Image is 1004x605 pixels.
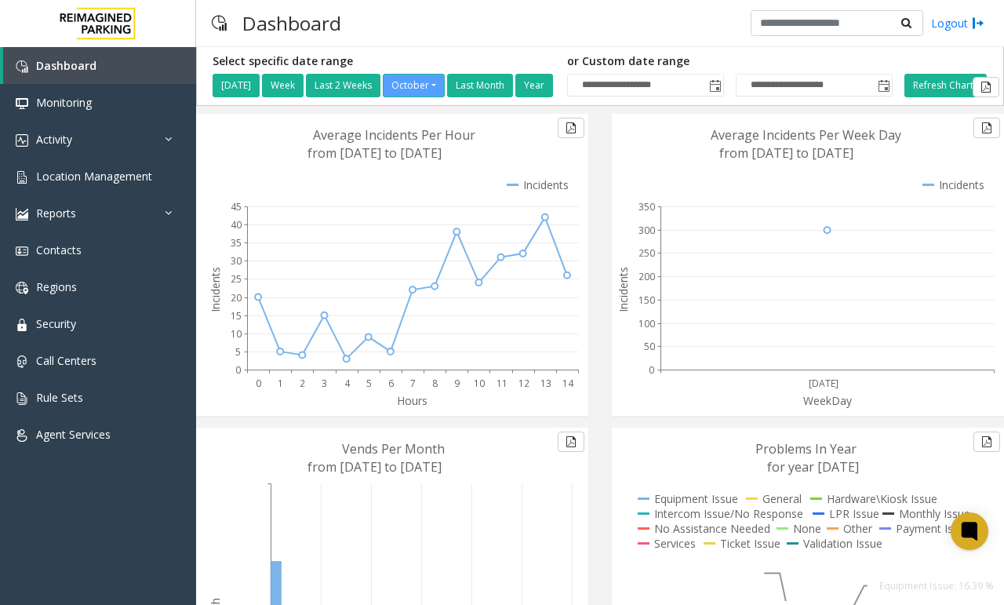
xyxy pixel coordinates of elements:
span: Dashboard [36,58,96,73]
span: Reports [36,206,76,220]
img: logout [972,15,984,31]
text: from [DATE] to [DATE] [719,144,853,162]
text: 10 [231,327,242,341]
img: 'icon' [16,429,28,442]
img: 'icon' [16,171,28,184]
span: Regions [36,279,77,294]
img: 'icon' [16,97,28,110]
text: 14 [562,377,574,390]
text: 1 [278,377,283,390]
text: 9 [454,377,460,390]
h5: Select specific date range [213,55,555,68]
text: 6 [388,377,394,390]
img: pageIcon [212,4,227,42]
button: Last 2 Weeks [306,74,380,97]
text: 40 [231,218,242,231]
text: 12 [518,377,529,390]
span: Toggle popup [706,75,723,97]
text: Incidents [616,267,631,312]
img: 'icon' [16,245,28,257]
button: Week [262,74,304,97]
text: Equipment Issue: 16.39 % [879,579,994,592]
text: 20 [231,291,242,304]
text: 15 [231,309,242,323]
text: 25 [231,272,242,286]
a: Dashboard [3,47,196,84]
text: 150 [638,293,655,307]
button: Export to pdf [558,432,584,452]
button: Export to pdf [558,118,584,138]
text: 300 [638,224,655,237]
text: 5 [366,377,372,390]
text: 2 [300,377,305,390]
span: Toggle popup [875,75,892,97]
a: Logout [931,15,984,31]
text: Average Incidents Per Week Day [711,126,901,144]
text: for year [DATE] [767,458,859,476]
span: Contacts [36,242,82,257]
img: 'icon' [16,60,28,73]
text: from [DATE] to [DATE] [307,144,442,162]
button: Export to pdf [973,118,1000,138]
text: 0 [256,377,261,390]
text: Vends Per Month [342,440,445,457]
span: Location Management [36,169,152,184]
span: Call Centers [36,353,96,368]
text: 0 [235,363,241,377]
text: 3 [322,377,327,390]
span: Activity [36,132,72,147]
text: 4 [344,377,351,390]
img: 'icon' [16,208,28,220]
text: 45 [231,200,242,213]
span: Rule Sets [36,390,83,405]
text: 8 [432,377,438,390]
text: 11 [497,377,507,390]
text: 35 [231,236,242,250]
button: [DATE] [213,74,260,97]
button: Export to pdf [973,432,1000,452]
h3: Dashboard [235,4,349,42]
text: 13 [540,377,551,390]
img: 'icon' [16,355,28,368]
text: 0 [649,363,654,377]
span: Agent Services [36,427,111,442]
h5: or Custom date range [567,55,893,68]
text: 10 [474,377,485,390]
text: Incidents [208,267,223,312]
text: 5 [235,345,241,359]
img: 'icon' [16,392,28,405]
img: 'icon' [16,134,28,147]
button: October [383,74,445,97]
text: 350 [638,200,655,213]
img: 'icon' [16,319,28,331]
text: from [DATE] to [DATE] [307,458,442,476]
text: 200 [638,270,655,283]
text: 250 [638,246,655,260]
button: Year [515,74,553,97]
button: Export to pdf [973,77,999,97]
text: 50 [644,340,655,353]
text: Problems In Year [755,440,857,457]
text: WeekDay [803,393,853,408]
button: Refresh Charts [904,74,987,97]
text: 7 [410,377,416,390]
text: 100 [638,317,655,330]
img: 'icon' [16,282,28,294]
text: Average Incidents Per Hour [313,126,475,144]
span: Security [36,316,76,331]
button: Last Month [447,74,513,97]
text: Hours [397,393,427,408]
span: Monitoring [36,95,92,110]
text: [DATE] [809,377,838,390]
text: 30 [231,254,242,268]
